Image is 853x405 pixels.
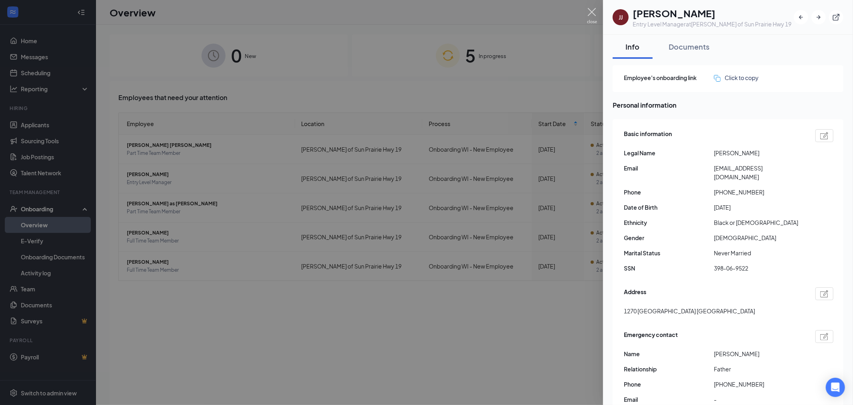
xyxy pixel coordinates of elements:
[714,264,804,273] span: 398-06-9522
[714,365,804,373] span: Father
[624,73,714,82] span: Employee's onboarding link
[633,6,791,20] h1: [PERSON_NAME]
[624,365,714,373] span: Relationship
[826,378,845,397] div: Open Intercom Messenger
[621,42,645,52] div: Info
[624,233,714,242] span: Gender
[714,218,804,227] span: Black or [DEMOGRAPHIC_DATA]
[714,203,804,212] span: [DATE]
[714,148,804,157] span: [PERSON_NAME]
[624,287,646,300] span: Address
[624,218,714,227] span: Ethnicity
[669,42,709,52] div: Documents
[714,233,804,242] span: [DEMOGRAPHIC_DATA]
[832,13,840,21] svg: ExternalLink
[624,129,672,142] span: Basic information
[815,13,823,21] svg: ArrowRight
[714,349,804,358] span: [PERSON_NAME]
[624,148,714,157] span: Legal Name
[624,188,714,196] span: Phone
[714,249,804,257] span: Never Married
[794,10,808,24] button: ArrowLeftNew
[624,249,714,257] span: Marital Status
[624,330,678,343] span: Emergency contact
[714,164,804,181] span: [EMAIL_ADDRESS][DOMAIN_NAME]
[714,73,759,82] button: Click to copy
[714,395,804,404] span: -
[624,395,714,404] span: Email
[811,10,826,24] button: ArrowRight
[829,10,843,24] button: ExternalLink
[714,380,804,389] span: [PHONE_NUMBER]
[624,349,714,358] span: Name
[624,203,714,212] span: Date of Birth
[624,380,714,389] span: Phone
[714,75,721,82] img: click-to-copy.71757273a98fde459dfc.svg
[797,13,805,21] svg: ArrowLeftNew
[714,188,804,196] span: [PHONE_NUMBER]
[624,164,714,172] span: Email
[633,20,791,28] div: Entry Level Manager at [PERSON_NAME] of Sun Prairie Hwy 19
[624,307,755,315] span: 1270 [GEOGRAPHIC_DATA] [GEOGRAPHIC_DATA]
[619,13,623,21] div: JJ
[613,100,843,110] span: Personal information
[624,264,714,273] span: SSN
